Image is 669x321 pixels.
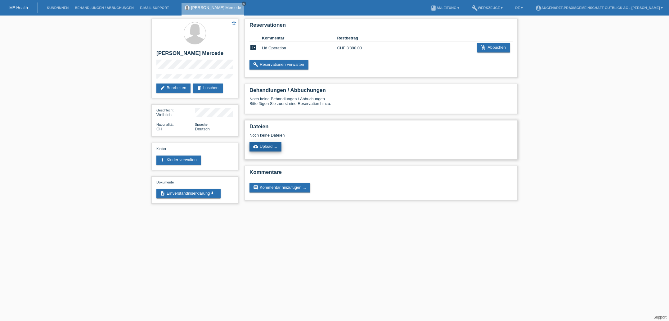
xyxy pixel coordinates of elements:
a: star_border [231,20,237,27]
i: get_app [210,191,215,196]
th: Restbetrag [337,34,375,42]
div: Noch keine Dateien [249,133,439,138]
i: book [430,5,437,11]
i: account_circle [535,5,541,11]
a: buildReservationen verwalten [249,60,308,70]
td: CHF 3'890.00 [337,42,375,54]
span: Dokumente [156,180,174,184]
a: [PERSON_NAME] Mercede [191,5,241,10]
i: accessibility_new [160,157,165,162]
i: close [242,2,245,5]
a: deleteLöschen [193,84,223,93]
a: MF Health [9,5,28,10]
h2: Behandlungen / Abbuchungen [249,87,513,97]
a: descriptionEinverständniserklärungget_app [156,189,221,198]
h2: Reservationen [249,22,513,31]
td: Lid Operation [262,42,337,54]
th: Kommentar [262,34,337,42]
h2: Kommentare [249,169,513,179]
span: Schweiz [156,127,162,131]
span: Deutsch [195,127,210,131]
i: delete [197,85,202,90]
i: account_balance_wallet [249,44,257,51]
a: bookAnleitung ▾ [427,6,462,10]
a: Kund*innen [44,6,72,10]
i: comment [253,185,258,190]
a: buildWerkzeuge ▾ [469,6,506,10]
i: add_shopping_cart [481,45,486,50]
a: add_shopping_cartAbbuchen [477,43,510,52]
a: accessibility_newKinder verwalten [156,156,201,165]
span: Sprache [195,123,208,126]
i: edit [160,85,165,90]
div: Weiblich [156,108,195,117]
i: build [472,5,478,11]
div: Noch keine Behandlungen / Abbuchungen Bitte fügen Sie zuerst eine Reservation hinzu. [249,97,513,111]
a: commentKommentar hinzufügen ... [249,183,310,192]
span: Nationalität [156,123,173,126]
a: editBearbeiten [156,84,191,93]
i: description [160,191,165,196]
span: Geschlecht [156,108,173,112]
h2: Dateien [249,124,513,133]
h2: [PERSON_NAME] Mercede [156,50,233,60]
a: account_circleAugenarzt-Praxisgemeinschaft Gutblick AG - [PERSON_NAME] ▾ [532,6,666,10]
span: Kinder [156,147,166,151]
a: close [242,2,246,6]
i: star_border [231,20,237,26]
i: cloud_upload [253,144,258,149]
a: Support [653,315,667,319]
a: DE ▾ [512,6,526,10]
a: E-Mail Support [137,6,172,10]
a: Behandlungen / Abbuchungen [72,6,137,10]
a: cloud_uploadUpload ... [249,142,281,151]
i: build [253,62,258,67]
